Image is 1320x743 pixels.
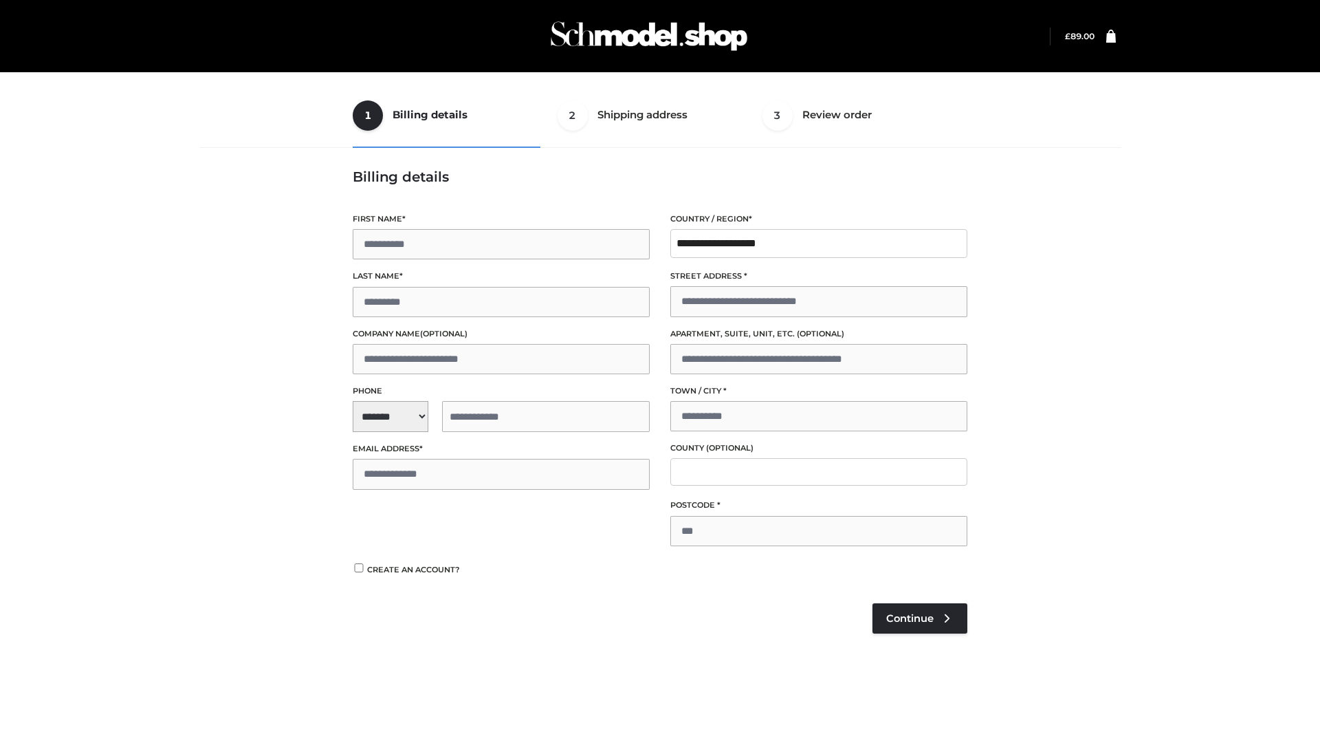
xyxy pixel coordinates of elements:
[886,612,934,625] span: Continue
[1065,31,1094,41] bdi: 89.00
[353,327,650,341] label: Company name
[420,329,467,338] span: (optional)
[353,563,365,572] input: Create an account?
[1065,31,1094,41] a: £89.00
[670,499,967,512] label: Postcode
[353,213,650,226] label: First name
[353,169,967,185] h3: Billing details
[706,443,753,453] span: (optional)
[353,442,650,455] label: Email address
[670,213,967,226] label: Country / Region
[670,385,967,398] label: Town / City
[546,9,752,63] img: Schmodel Admin 964
[670,327,967,341] label: Apartment, suite, unit, etc.
[670,442,967,455] label: County
[1065,31,1070,41] span: £
[797,329,844,338] span: (optional)
[367,565,460,574] span: Create an account?
[353,270,650,283] label: Last name
[872,603,967,634] a: Continue
[353,385,650,398] label: Phone
[670,270,967,283] label: Street address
